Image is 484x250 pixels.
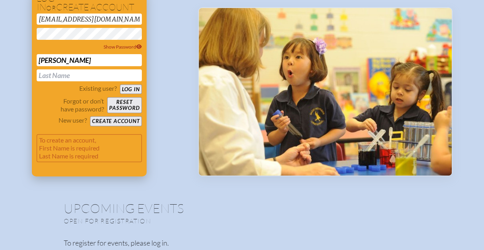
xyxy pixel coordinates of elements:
p: Existing user? [79,84,117,92]
img: Events [199,8,452,176]
button: Create account [90,116,141,126]
span: Show Password [104,44,142,50]
h1: Upcoming Events [64,202,421,215]
p: New user? [59,116,87,124]
input: Email [37,14,142,25]
p: Open for registration [64,217,274,225]
input: First Name [37,54,142,66]
p: To register for events, please log in. [64,238,421,248]
p: To create an account, First Name is required Last Name is required [37,134,142,162]
span: or [46,4,56,12]
button: Resetpassword [107,97,141,113]
input: Last Name [37,69,142,81]
button: Log in [120,84,142,94]
p: Forgot or don’t have password? [37,97,104,113]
